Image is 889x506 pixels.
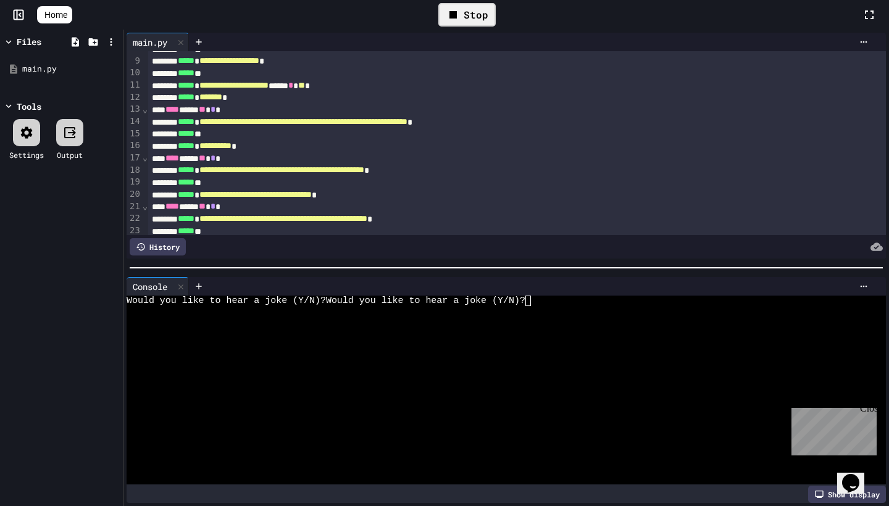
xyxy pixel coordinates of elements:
div: 21 [127,201,142,213]
div: 19 [127,176,142,188]
span: Home [44,9,67,21]
div: 14 [127,115,142,128]
span: Fold line [142,152,148,162]
div: 22 [127,212,142,225]
div: 9 [127,55,142,67]
span: Fold line [142,104,148,114]
span: Fold line [142,201,148,211]
div: History [130,238,186,255]
div: 10 [127,67,142,79]
div: 17 [127,152,142,164]
div: 16 [127,139,142,152]
div: Output [57,149,83,160]
a: Home [37,6,72,23]
div: main.py [127,36,173,49]
div: Chat with us now!Close [5,5,85,78]
div: Console [127,277,189,296]
div: 13 [127,103,142,115]
div: Tools [17,100,41,113]
div: 23 [127,225,142,237]
div: main.py [22,63,119,75]
div: Console [127,280,173,293]
div: Show display [808,486,886,503]
iframe: chat widget [837,457,877,494]
div: Settings [9,149,44,160]
span: Would you like to hear a joke (Y/N)?Would you like to hear a joke (Y/N)? [127,296,525,306]
div: 15 [127,128,142,140]
div: Stop [438,3,496,27]
div: 11 [127,79,142,91]
div: 20 [127,188,142,201]
iframe: chat widget [787,403,877,455]
div: Files [17,35,41,48]
div: 12 [127,91,142,104]
div: 18 [127,164,142,176]
div: main.py [127,33,189,51]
